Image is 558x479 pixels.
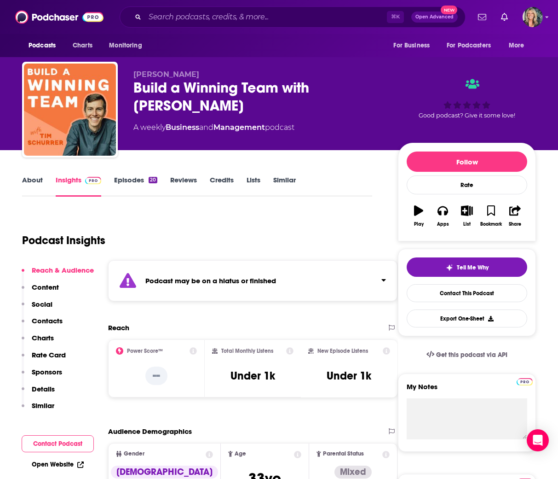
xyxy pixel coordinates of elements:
p: Content [32,283,59,292]
img: Podchaser Pro [85,177,101,184]
span: For Business [393,39,430,52]
h2: Total Monthly Listens [221,348,273,354]
input: Search podcasts, credits, & more... [145,10,387,24]
button: tell me why sparkleTell Me Why [407,257,527,277]
button: Contacts [22,316,63,333]
div: [DEMOGRAPHIC_DATA] [111,466,218,479]
span: ⌘ K [387,11,404,23]
h2: Power Score™ [127,348,163,354]
a: Show notifications dropdown [474,9,490,25]
span: and [199,123,213,132]
span: Open Advanced [415,15,454,19]
p: Rate Card [32,350,66,359]
button: Show profile menu [523,7,543,27]
span: Age [235,451,246,457]
div: Bookmark [480,222,502,227]
span: New [441,6,457,14]
div: A weekly podcast [133,122,294,133]
a: Get this podcast via API [419,344,515,366]
button: Sponsors [22,368,62,385]
span: [PERSON_NAME] [133,70,199,79]
button: Bookmark [479,199,503,233]
button: Content [22,283,59,300]
strong: Podcast may be on a hiatus or finished [145,276,276,285]
button: Similar [22,401,54,418]
button: Contact Podcast [22,435,94,452]
a: Reviews [170,175,197,197]
span: Podcasts [29,39,56,52]
button: Open AdvancedNew [411,12,458,23]
span: Logged in as lisa.beech [523,7,543,27]
div: Rate [407,175,527,194]
h2: Audience Demographics [108,427,192,436]
div: Share [509,222,521,227]
h1: Podcast Insights [22,234,105,247]
span: Gender [124,451,144,457]
h3: Under 1k [327,369,371,383]
span: Tell Me Why [457,264,489,271]
button: open menu [22,37,68,54]
div: Search podcasts, credits, & more... [120,6,466,28]
p: Charts [32,333,54,342]
p: Similar [32,401,54,410]
a: Charts [67,37,98,54]
a: Contact This Podcast [407,284,527,302]
div: Mixed [334,466,372,479]
img: User Profile [523,7,543,27]
div: 20 [149,177,157,183]
label: My Notes [407,382,527,398]
h2: New Episode Listens [317,348,368,354]
button: Share [503,199,527,233]
div: List [463,222,471,227]
img: tell me why sparkle [446,264,453,271]
span: More [509,39,524,52]
p: -- [145,367,167,385]
button: Reach & Audience [22,266,94,283]
button: Details [22,385,55,402]
span: Get this podcast via API [436,351,507,359]
img: Podchaser Pro [517,378,533,386]
button: open menu [387,37,441,54]
a: Pro website [517,377,533,386]
button: Rate Card [22,350,66,368]
button: Apps [431,199,454,233]
button: List [455,199,479,233]
a: Credits [210,175,234,197]
section: Click to expand status details [108,260,397,301]
a: About [22,175,43,197]
div: Good podcast? Give it some love! [398,70,536,127]
a: Episodes20 [114,175,157,197]
p: Reach & Audience [32,266,94,275]
img: Build a Winning Team with Tim Schurrer [24,64,116,156]
span: Charts [73,39,92,52]
a: Show notifications dropdown [497,9,512,25]
div: Play [414,222,424,227]
div: Apps [437,222,449,227]
span: For Podcasters [447,39,491,52]
h2: Reach [108,323,129,332]
button: Export One-Sheet [407,310,527,327]
p: Sponsors [32,368,62,376]
p: Social [32,300,52,309]
a: Similar [273,175,296,197]
span: Parental Status [323,451,364,457]
button: Charts [22,333,54,350]
a: Management [213,123,265,132]
button: open menu [103,37,154,54]
button: open menu [441,37,504,54]
button: open menu [502,37,536,54]
a: Open Website [32,461,84,468]
p: Contacts [32,316,63,325]
p: Details [32,385,55,393]
img: Podchaser - Follow, Share and Rate Podcasts [15,8,104,26]
div: Open Intercom Messenger [527,429,549,451]
span: Monitoring [109,39,142,52]
a: Business [166,123,199,132]
button: Follow [407,152,527,172]
span: Good podcast? Give it some love! [419,112,515,119]
h3: Under 1k [230,369,275,383]
button: Social [22,300,52,317]
a: InsightsPodchaser Pro [56,175,101,197]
